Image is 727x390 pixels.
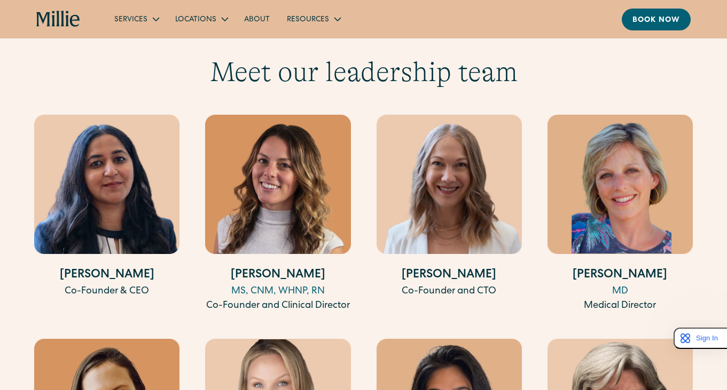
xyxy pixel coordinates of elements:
div: Co-Founder and Clinical Director [205,299,350,313]
h4: [PERSON_NAME] [377,267,522,284]
div: Medical Director [548,299,693,313]
a: home [36,11,80,28]
h4: [PERSON_NAME] [548,267,693,284]
div: Services [106,10,167,28]
a: Book now [622,9,691,30]
div: Book now [632,15,680,26]
h4: [PERSON_NAME] [205,267,350,284]
div: Resources [287,14,329,26]
div: Locations [175,14,216,26]
div: Locations [167,10,236,28]
div: MS, CNM, WHNP, RN [205,284,350,299]
div: Co-Founder & CEO [34,284,179,299]
h4: [PERSON_NAME] [34,267,179,284]
div: MD [548,284,693,299]
h3: Meet our leadership team [34,55,693,89]
div: Services [114,14,147,26]
a: About [236,10,278,28]
div: Co-Founder and CTO [377,284,522,299]
div: Resources [278,10,348,28]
